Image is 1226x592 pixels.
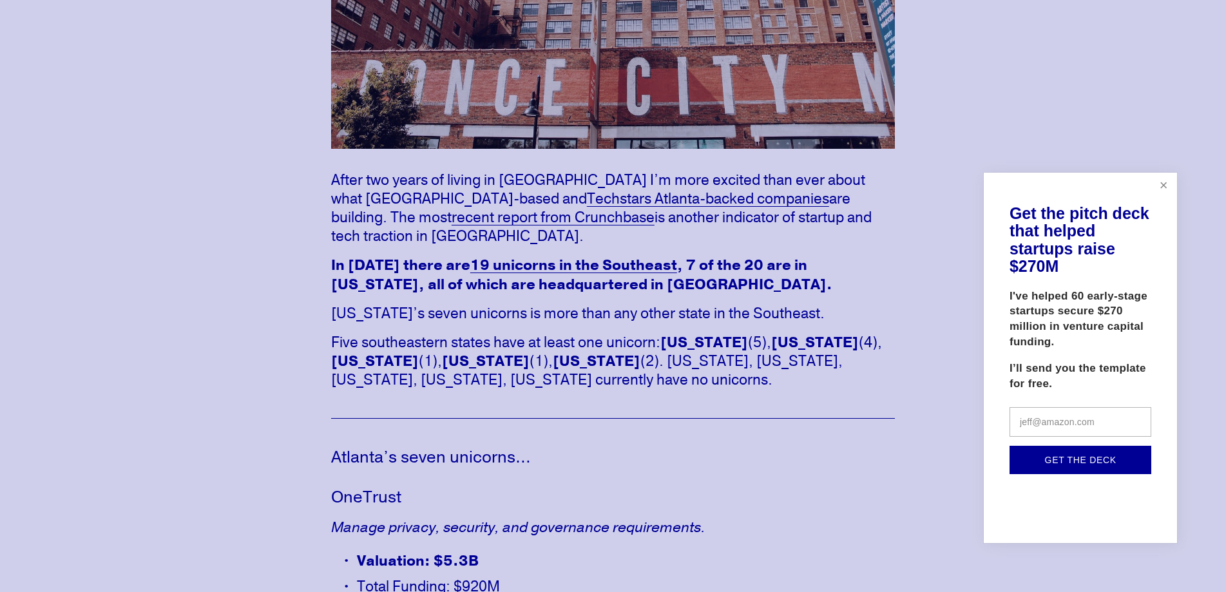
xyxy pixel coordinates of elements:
button: Get the deck [1010,446,1151,474]
span: Get the deck [1045,455,1116,465]
p: I’ll send you the template for free. [1010,361,1151,392]
h1: Get the pitch deck that helped startups raise $270M [1010,205,1151,276]
p: I've helped 60 early-stage startups secure $270 million in venture capital funding. [1010,289,1151,350]
input: jeff@amazon.com [1010,407,1151,437]
a: Close [1153,175,1175,197]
